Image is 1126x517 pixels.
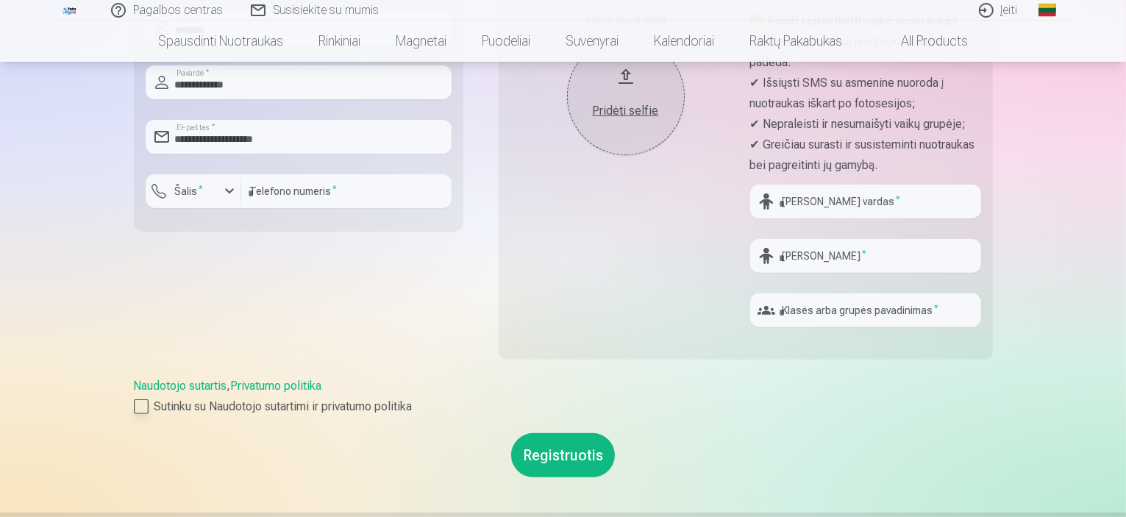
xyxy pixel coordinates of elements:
a: Kalendoriai [636,21,732,62]
p: ✔ Išsiųsti SMS su asmenine nuoroda į nuotraukas iškart po fotosesijos; [750,73,981,114]
p: ✔ Nepraleisti ir nesumaišyti vaikų grupėje; [750,114,981,135]
a: Raktų pakabukas [732,21,860,62]
div: Pridėti selfie [582,102,670,120]
a: Rinkiniai [301,21,378,62]
a: Magnetai [378,21,464,62]
a: All products [860,21,986,62]
label: Šalis [169,184,210,199]
img: /fa2 [62,6,78,15]
a: Spausdinti nuotraukas [140,21,301,62]
p: ✔ Greičiau surasti ir susisteminti nuotraukas bei pagreitinti jų gamybą. [750,135,981,176]
label: Sutinku su Naudotojo sutartimi ir privatumo politika [134,398,993,416]
a: Puodeliai [464,21,548,62]
a: Suvenyrai [548,21,636,62]
button: Registruotis [511,433,615,477]
button: Pridėti selfie [567,38,685,155]
a: Naudotojo sutartis [134,379,227,393]
a: Privatumo politika [231,379,322,393]
div: , [134,377,993,416]
button: Šalis* [146,174,241,208]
